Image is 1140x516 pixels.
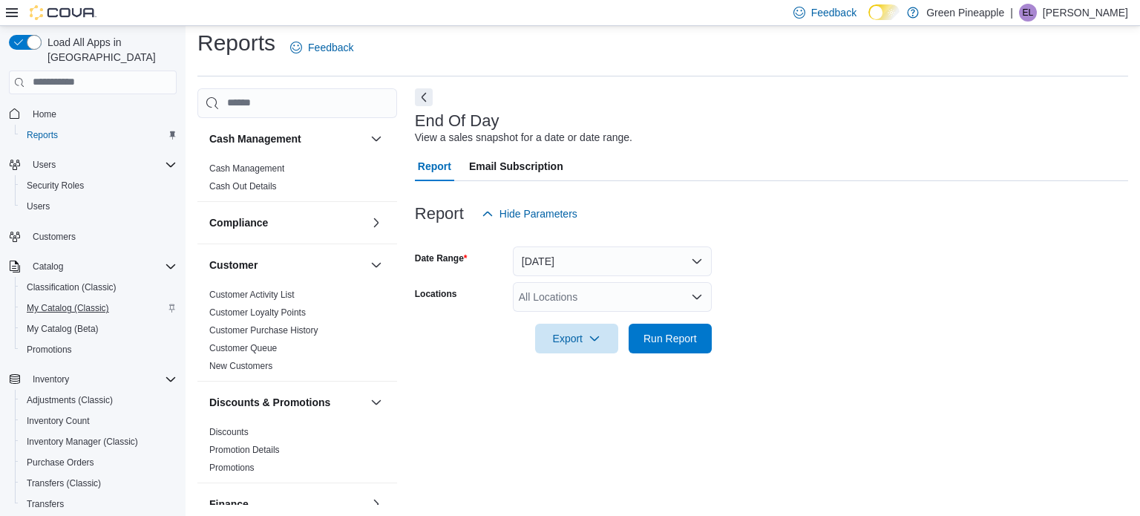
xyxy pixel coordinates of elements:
[1023,4,1034,22] span: EL
[811,5,856,20] span: Feedback
[21,454,177,471] span: Purchase Orders
[367,495,385,513] button: Finance
[209,360,272,372] span: New Customers
[868,20,869,21] span: Dark Mode
[27,258,177,275] span: Catalog
[21,391,119,409] a: Adjustments (Classic)
[367,214,385,232] button: Compliance
[197,286,397,381] div: Customer
[197,160,397,201] div: Cash Management
[27,323,99,335] span: My Catalog (Beta)
[209,325,318,336] a: Customer Purchase History
[27,281,117,293] span: Classification (Classic)
[27,180,84,192] span: Security Roles
[209,445,280,455] a: Promotion Details
[27,498,64,510] span: Transfers
[27,477,101,489] span: Transfers (Classic)
[209,463,255,473] a: Promotions
[643,331,697,346] span: Run Report
[15,452,183,473] button: Purchase Orders
[27,370,177,388] span: Inventory
[209,361,272,371] a: New Customers
[27,228,82,246] a: Customers
[27,436,138,448] span: Inventory Manager (Classic)
[499,206,577,221] span: Hide Parameters
[21,341,78,359] a: Promotions
[15,494,183,515] button: Transfers
[33,159,56,171] span: Users
[367,393,385,411] button: Discounts & Promotions
[21,278,177,296] span: Classification (Classic)
[15,339,183,360] button: Promotions
[27,302,109,314] span: My Catalog (Classic)
[535,324,618,353] button: Export
[476,199,583,229] button: Hide Parameters
[209,307,306,319] span: Customer Loyalty Points
[209,289,295,301] span: Customer Activity List
[27,129,58,141] span: Reports
[308,40,353,55] span: Feedback
[21,412,96,430] a: Inventory Count
[209,395,330,410] h3: Discounts & Promotions
[27,344,72,356] span: Promotions
[27,156,177,174] span: Users
[209,215,268,230] h3: Compliance
[27,227,177,246] span: Customers
[691,291,703,303] button: Open list of options
[21,320,105,338] a: My Catalog (Beta)
[21,433,177,451] span: Inventory Manager (Classic)
[209,444,280,456] span: Promotion Details
[209,163,284,174] span: Cash Management
[42,35,177,65] span: Load All Apps in [GEOGRAPHIC_DATA]
[1019,4,1037,22] div: Eden Lafrentz
[15,473,183,494] button: Transfers (Classic)
[3,103,183,125] button: Home
[15,431,183,452] button: Inventory Manager (Classic)
[27,415,90,427] span: Inventory Count
[21,474,107,492] a: Transfers (Classic)
[367,256,385,274] button: Customer
[3,154,183,175] button: Users
[21,299,177,317] span: My Catalog (Classic)
[209,307,306,318] a: Customer Loyalty Points
[629,324,712,353] button: Run Report
[15,319,183,339] button: My Catalog (Beta)
[926,4,1004,22] p: Green Pineapple
[209,427,249,437] a: Discounts
[415,88,433,106] button: Next
[30,5,96,20] img: Cova
[33,231,76,243] span: Customers
[27,200,50,212] span: Users
[209,342,277,354] span: Customer Queue
[209,497,364,512] button: Finance
[415,252,468,264] label: Date Range
[1010,4,1013,22] p: |
[209,426,249,438] span: Discounts
[209,258,258,272] h3: Customer
[415,288,457,300] label: Locations
[469,151,563,181] span: Email Subscription
[27,370,75,388] button: Inventory
[21,177,177,195] span: Security Roles
[21,320,177,338] span: My Catalog (Beta)
[209,324,318,336] span: Customer Purchase History
[544,324,609,353] span: Export
[513,246,712,276] button: [DATE]
[284,33,359,62] a: Feedback
[367,130,385,148] button: Cash Management
[15,277,183,298] button: Classification (Classic)
[33,108,56,120] span: Home
[415,130,632,146] div: View a sales snapshot for a date or date range.
[21,341,177,359] span: Promotions
[15,125,183,146] button: Reports
[21,177,90,195] a: Security Roles
[21,278,122,296] a: Classification (Classic)
[209,181,277,192] a: Cash Out Details
[415,112,499,130] h3: End Of Day
[27,105,177,123] span: Home
[209,180,277,192] span: Cash Out Details
[209,290,295,300] a: Customer Activity List
[33,261,63,272] span: Catalog
[15,390,183,411] button: Adjustments (Classic)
